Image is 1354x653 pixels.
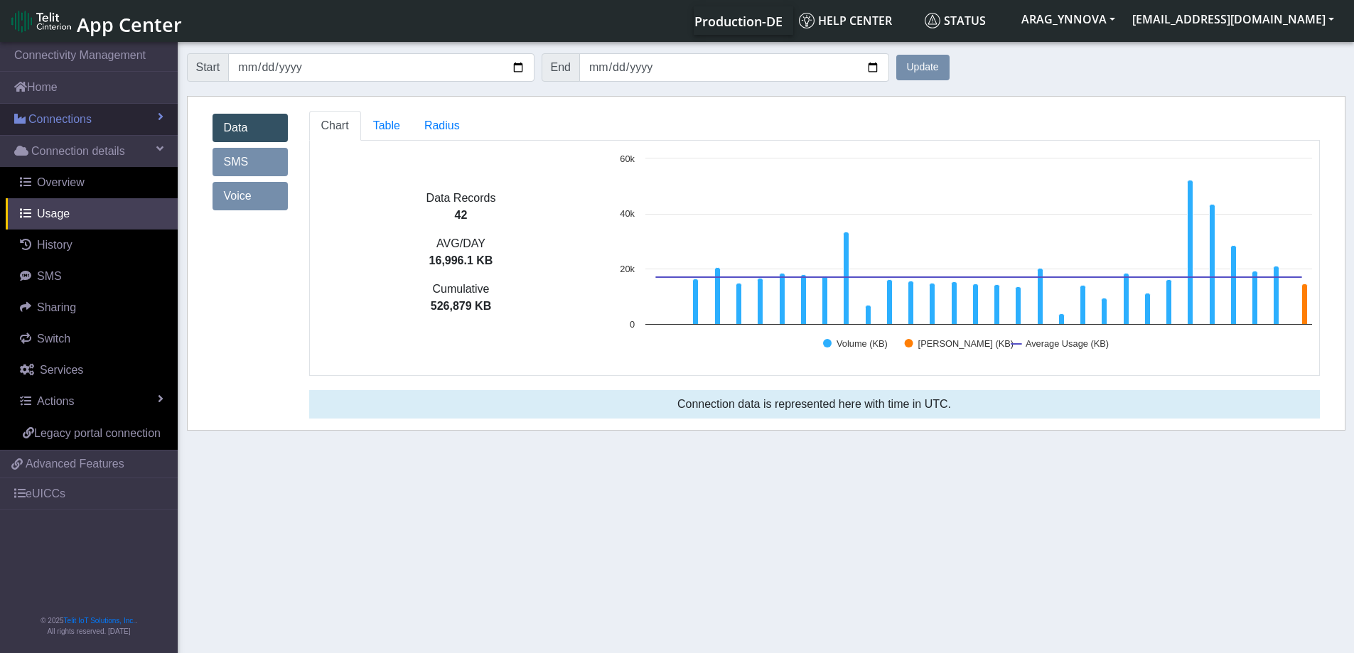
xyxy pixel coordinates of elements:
[6,323,178,355] a: Switch
[1124,6,1343,32] button: [EMAIL_ADDRESS][DOMAIN_NAME]
[6,261,178,292] a: SMS
[310,190,613,207] p: Data Records
[34,427,161,439] span: Legacy portal connection
[310,252,613,269] p: 16,996.1 KB
[37,301,76,313] span: Sharing
[309,111,1320,141] ul: Tabs
[620,153,635,164] text: 60k
[64,617,135,625] a: Telit IoT Solutions, Inc.
[77,11,182,38] span: App Center
[6,198,178,230] a: Usage
[6,292,178,323] a: Sharing
[6,386,178,417] a: Actions
[918,338,1013,349] text: [PERSON_NAME] (KB)
[213,148,288,176] a: SMS
[310,207,613,224] p: 42
[37,333,70,345] span: Switch
[620,264,635,274] text: 20k
[321,119,349,131] span: Chart
[6,167,178,198] a: Overview
[310,298,613,315] p: 526,879 KB
[31,143,125,160] span: Connection details
[837,338,888,349] text: Volume (KB)
[40,364,83,376] span: Services
[11,6,180,36] a: App Center
[37,176,85,188] span: Overview
[896,55,950,80] button: Update
[37,270,62,282] span: SMS
[28,111,92,128] span: Connections
[310,281,613,298] p: Cumulative
[925,13,986,28] span: Status
[26,455,124,473] span: Advanced Features
[6,230,178,261] a: History
[694,6,782,35] a: Your current platform instance
[793,6,919,35] a: Help center
[629,319,634,330] text: 0
[37,207,70,220] span: Usage
[6,355,178,386] a: Services
[1013,6,1124,32] button: ARAG_YNNOVA
[925,13,940,28] img: status.svg
[11,10,71,33] img: logo-telit-cinterion-gw-new.png
[542,53,580,82] span: End
[799,13,815,28] img: knowledge.svg
[213,114,288,142] a: Data
[310,235,613,252] p: AVG/DAY
[187,53,230,82] span: Start
[424,119,460,131] span: Radius
[1025,338,1108,349] text: Average Usage (KB)
[373,119,400,131] span: Table
[37,239,72,251] span: History
[694,13,783,30] span: Production-DE
[213,182,288,210] a: Voice
[799,13,892,28] span: Help center
[309,390,1320,419] div: Connection data is represented here with time in UTC.
[620,208,635,219] text: 40k
[37,395,74,407] span: Actions
[919,6,1013,35] a: Status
